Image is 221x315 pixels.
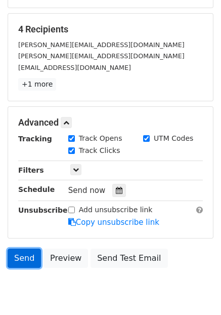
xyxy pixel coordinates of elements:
label: Add unsubscribe link [79,205,153,215]
a: Send [8,249,41,268]
small: [PERSON_NAME][EMAIL_ADDRESS][DOMAIN_NAME] [18,41,185,49]
h5: Advanced [18,117,203,128]
a: Send Test Email [91,249,167,268]
h5: 4 Recipients [18,24,203,35]
small: [PERSON_NAME][EMAIL_ADDRESS][DOMAIN_NAME] [18,52,185,60]
label: Track Opens [79,133,122,144]
a: Copy unsubscribe link [68,218,159,227]
strong: Unsubscribe [18,206,68,214]
a: +1 more [18,78,56,91]
strong: Tracking [18,135,52,143]
small: [EMAIL_ADDRESS][DOMAIN_NAME] [18,64,131,71]
label: Track Clicks [79,145,120,156]
label: UTM Codes [154,133,193,144]
a: Preview [43,249,88,268]
span: Send now [68,186,106,195]
iframe: Chat Widget [170,266,221,315]
strong: Filters [18,166,44,174]
strong: Schedule [18,185,55,193]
